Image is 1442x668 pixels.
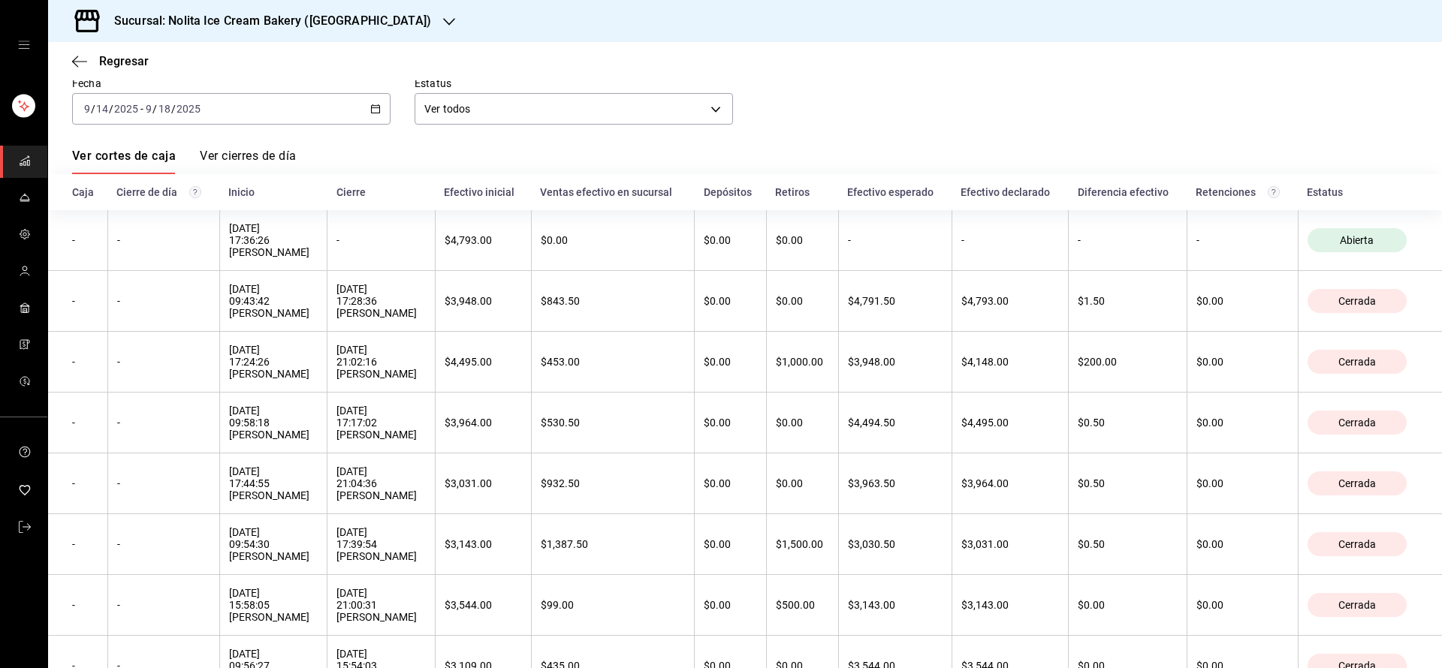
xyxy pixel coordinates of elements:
div: [DATE] 21:02:16 [PERSON_NAME] [336,344,425,380]
button: open drawer [18,39,30,51]
div: [DATE] 15:58:05 [PERSON_NAME] [229,587,318,623]
div: $4,495.00 [961,417,1059,429]
div: $3,030.50 [848,538,943,550]
div: Efectivo declarado [961,186,1059,198]
div: $3,964.00 [445,417,522,429]
div: [DATE] 17:39:54 [PERSON_NAME] [336,526,425,562]
div: - [1196,234,1289,246]
div: Depósitos [704,186,758,198]
div: [DATE] 17:17:02 [PERSON_NAME] [336,405,425,441]
div: $3,143.00 [848,599,943,611]
div: [DATE] 21:04:36 [PERSON_NAME] [336,465,425,501]
label: Fecha [72,78,391,89]
div: $843.50 [541,295,685,307]
div: - [72,477,98,489]
div: [DATE] 17:28:36 [PERSON_NAME] [336,283,425,319]
div: $1,000.00 [776,356,829,368]
input: -- [158,103,171,115]
div: $0.50 [1078,538,1178,550]
div: $500.00 [776,599,829,611]
a: Ver cortes de caja [72,149,176,174]
input: -- [83,103,91,115]
div: $0.00 [1196,477,1289,489]
div: $0.50 [1078,477,1178,489]
div: [DATE] 21:00:31 [PERSON_NAME] [336,587,425,623]
input: ---- [176,103,201,115]
div: Estatus [1307,186,1418,198]
div: - [117,477,210,489]
input: ---- [113,103,139,115]
div: - [117,234,210,246]
div: $0.00 [704,477,757,489]
div: [DATE] 17:36:26 [PERSON_NAME] [229,222,318,258]
div: - [72,234,98,246]
div: $99.00 [541,599,685,611]
div: $4,793.00 [445,234,522,246]
div: $0.00 [704,538,757,550]
span: Abierta [1334,234,1380,246]
label: Estatus [415,78,733,89]
div: $3,031.00 [961,538,1059,550]
div: $0.00 [1196,417,1289,429]
div: $4,494.50 [848,417,943,429]
div: [DATE] 09:58:18 [PERSON_NAME] [229,405,318,441]
div: $0.00 [776,295,829,307]
button: Regresar [72,54,149,68]
div: navigation tabs [72,149,296,174]
span: Cerrada [1332,417,1382,429]
div: [DATE] 17:44:55 [PERSON_NAME] [229,465,318,501]
div: [DATE] 09:43:42 [PERSON_NAME] [229,283,318,319]
div: $0.50 [1078,417,1178,429]
div: $3,963.50 [848,477,943,489]
div: $1,387.50 [541,538,685,550]
div: Diferencia efectivo [1078,186,1178,198]
div: $200.00 [1078,356,1178,368]
div: $3,143.00 [961,599,1059,611]
span: Regresar [99,54,149,68]
div: Efectivo esperado [847,186,943,198]
div: $0.00 [776,234,829,246]
span: / [109,103,113,115]
div: $4,793.00 [961,295,1059,307]
input: -- [95,103,109,115]
div: $530.50 [541,417,685,429]
div: $0.00 [704,295,757,307]
span: Cerrada [1332,599,1382,611]
div: $0.00 [1196,538,1289,550]
div: $4,791.50 [848,295,943,307]
div: - [848,234,943,246]
div: $0.00 [1196,356,1289,368]
div: Ver todos [415,93,733,125]
div: Inicio [228,186,318,198]
div: - [336,234,425,246]
div: $1.50 [1078,295,1178,307]
div: [DATE] 09:54:30 [PERSON_NAME] [229,526,318,562]
span: Cerrada [1332,356,1382,368]
div: $0.00 [704,234,757,246]
div: $0.00 [1078,599,1178,611]
div: Efectivo inicial [444,186,522,198]
div: Cierre [336,186,426,198]
div: $4,148.00 [961,356,1059,368]
div: $1,500.00 [776,538,829,550]
div: $3,031.00 [445,477,522,489]
div: - [72,417,98,429]
div: - [72,295,98,307]
div: $0.00 [1196,295,1289,307]
div: [DATE] 17:24:26 [PERSON_NAME] [229,344,318,380]
div: $932.50 [541,477,685,489]
div: $3,964.00 [961,477,1059,489]
a: Ver cierres de día [200,149,296,174]
svg: El número de cierre de día es consecutivo y consolida todos los cortes de caja previos en un únic... [189,186,201,198]
div: $0.00 [704,417,757,429]
div: - [117,417,210,429]
div: - [961,234,1059,246]
div: $4,495.00 [445,356,522,368]
div: $0.00 [704,599,757,611]
div: - [117,599,210,611]
span: Cerrada [1332,538,1382,550]
div: - [117,356,210,368]
div: Caja [72,186,98,198]
div: - [117,538,210,550]
svg: Total de retenciones de propinas registradas [1268,186,1280,198]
